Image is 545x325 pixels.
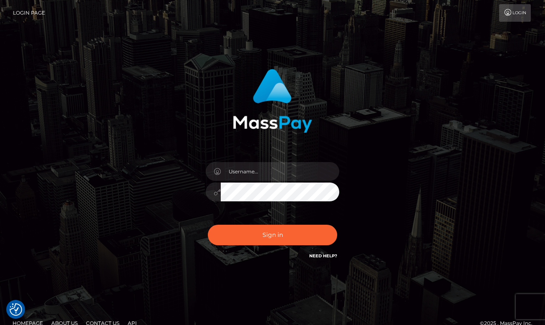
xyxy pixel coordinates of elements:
button: Consent Preferences [10,303,22,316]
button: Sign in [208,225,337,245]
a: Login Page [13,4,45,22]
input: Username... [221,162,339,181]
a: Login [499,4,531,22]
img: Revisit consent button [10,303,22,316]
a: Need Help? [309,253,337,259]
img: MassPay Login [233,69,312,133]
